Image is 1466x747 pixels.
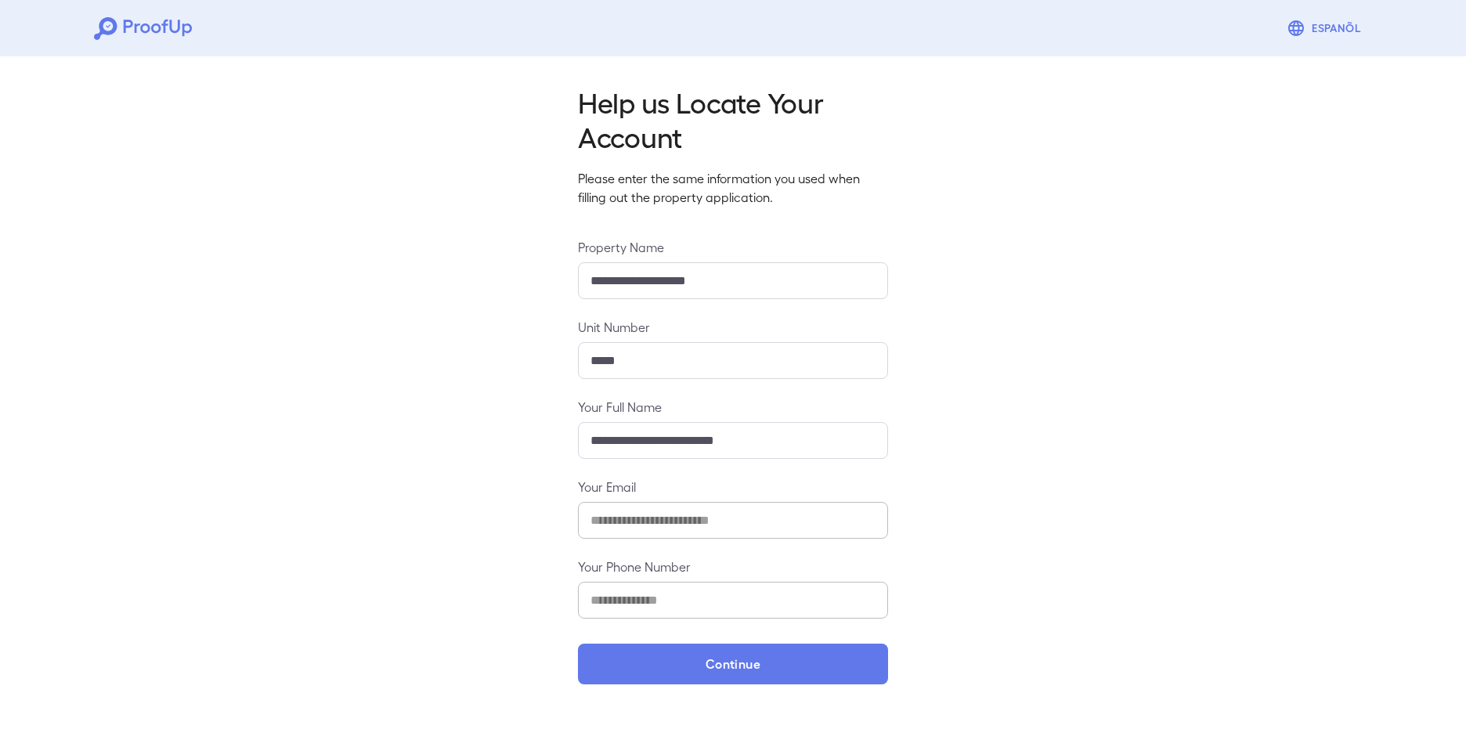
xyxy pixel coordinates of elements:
label: Your Phone Number [578,558,888,576]
label: Unit Number [578,318,888,336]
button: Continue [578,644,888,684]
label: Your Email [578,478,888,496]
button: Espanõl [1280,13,1372,44]
p: Please enter the same information you used when filling out the property application. [578,169,888,207]
label: Your Full Name [578,398,888,416]
label: Property Name [578,238,888,256]
h2: Help us Locate Your Account [578,85,888,153]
